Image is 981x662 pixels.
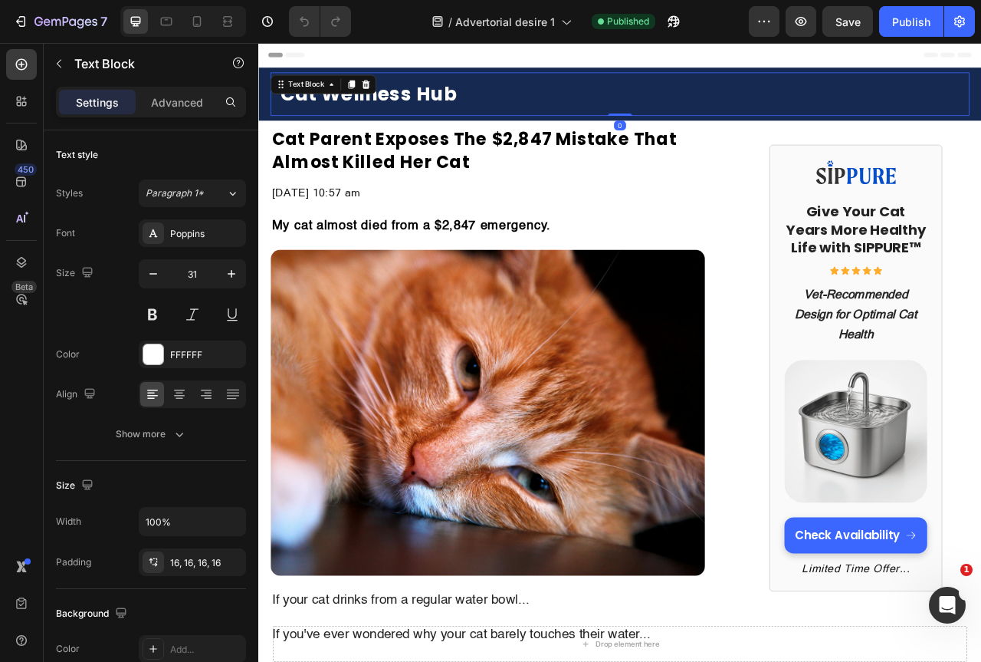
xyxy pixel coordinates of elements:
div: Align [56,384,99,405]
button: Publish [879,6,943,37]
span: Save [835,15,861,28]
iframe: Design area [258,43,981,662]
div: Width [56,515,81,529]
div: Background [56,604,130,624]
div: Font [56,226,75,240]
div: Poppins [170,227,242,241]
div: FFFFFF [170,348,242,362]
div: Styles [56,186,83,200]
div: Padding [56,555,91,569]
button: 7 [6,6,114,37]
strong: Give Your Cat Years More Healthy Life with SIPPURE™ [671,203,849,273]
span: 1 [960,564,973,576]
p: [DATE] 10:57 am [17,180,566,199]
div: Color [56,642,80,656]
button: Show more [56,420,246,448]
span: Advertorial desire 1 [455,14,555,30]
div: Show more [116,427,187,442]
div: Text style [56,148,98,162]
div: Color [56,347,80,361]
div: Size [56,263,97,284]
img: SIPPURE_MAIN_LOGO_2.svg [684,149,837,187]
button: Paragraph 1* [139,179,246,207]
input: Auto [139,508,245,535]
div: 450 [15,163,37,176]
div: 16, 16, 16, 16 [170,556,242,570]
div: Beta [11,281,37,293]
span: Paragraph 1* [146,186,204,200]
img: 56258f52-8678-4c40-8f4c-5679ed104e0f_1.jpg [669,403,851,585]
span: Check Availability [682,616,816,637]
span: / [448,14,452,30]
iframe: Intercom live chat [929,587,966,624]
p: Settings [76,94,119,110]
div: Add... [170,643,242,657]
p: Advanced [151,94,203,110]
div: 0 [452,99,468,111]
strong: Cat Parent Exposes The $2,847 Mistake That Almost Killed Her Cat [17,107,532,166]
strong: My cat almost died from a $2,847 emergency. [17,225,372,241]
span: Published [607,15,649,28]
p: Text Block [74,54,205,73]
strong: Vet-Recommended Design for Optimal Cat Health [682,311,838,379]
div: Undo/Redo [289,6,351,37]
div: Publish [892,14,930,30]
button: Save [822,6,873,37]
p: 7 [100,12,107,31]
div: Size [56,476,97,496]
a: Check Availability [669,604,851,650]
